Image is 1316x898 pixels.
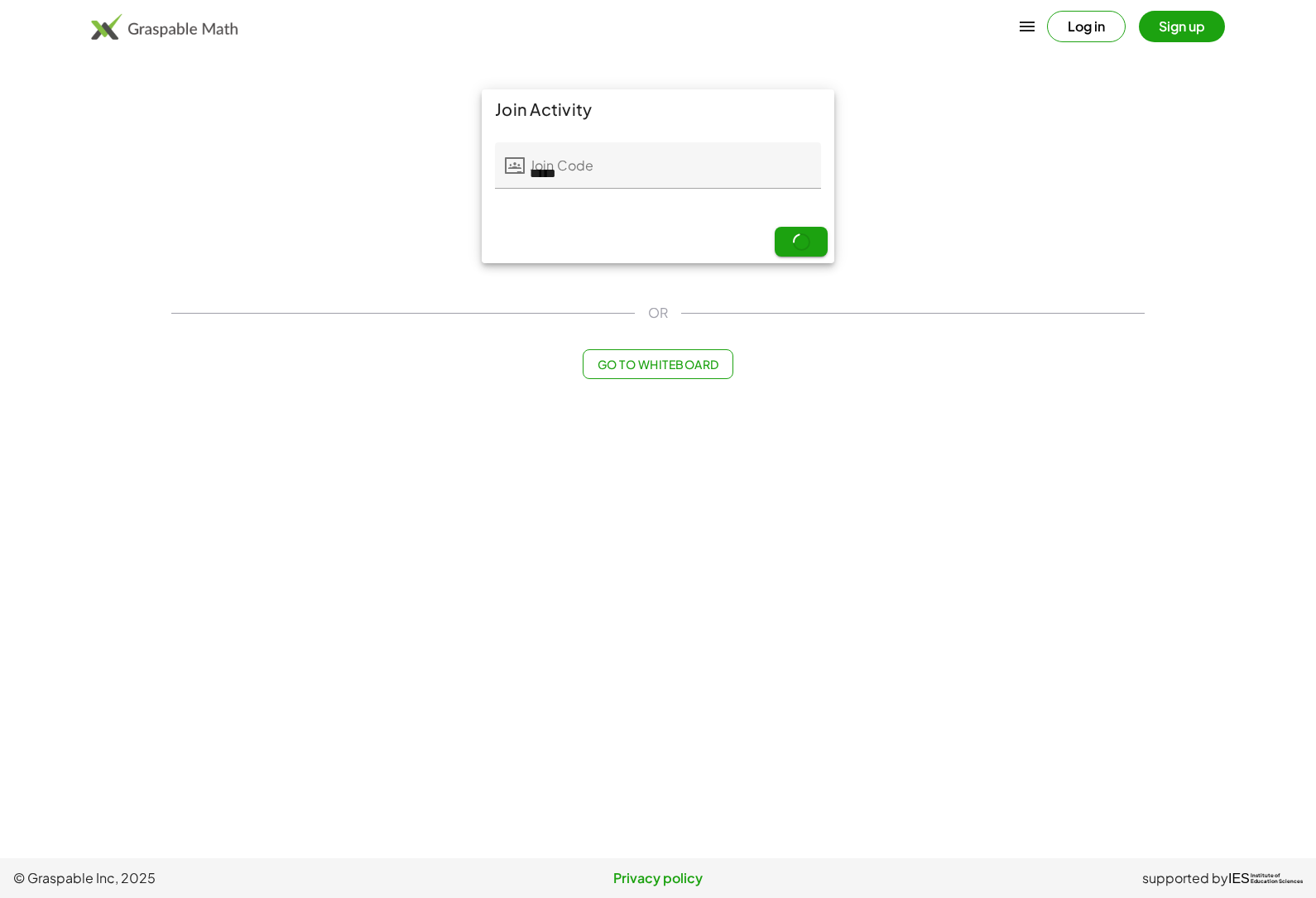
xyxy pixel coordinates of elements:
[1228,868,1303,888] a: IESInstitute ofEducation Sciences
[13,868,443,888] span: © Graspable Inc, 2025
[1139,11,1225,42] button: Sign up
[443,868,872,888] a: Privacy policy
[583,349,732,379] button: Go to Whiteboard
[597,357,718,372] span: Go to Whiteboard
[1142,868,1228,888] span: supported by
[1047,11,1126,42] button: Log in
[648,303,668,323] span: OR
[1228,871,1250,886] span: IES
[482,89,834,129] div: Join Activity
[1251,873,1303,885] span: Institute of Education Sciences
